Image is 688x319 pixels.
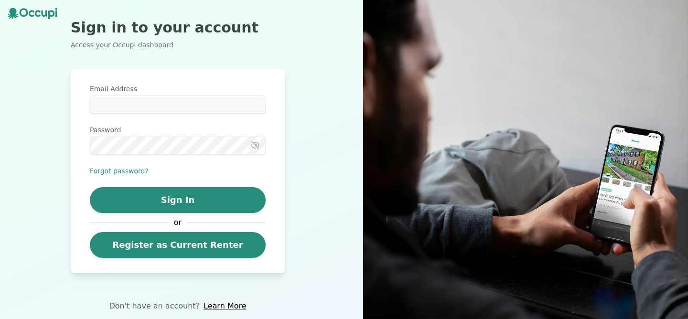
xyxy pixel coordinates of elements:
label: Email Address [90,84,266,94]
button: Forgot password? [90,166,149,176]
span: or [169,217,186,228]
a: Learn More [204,300,246,312]
p: Access your Occupi dashboard [71,40,285,50]
label: Password [90,125,266,135]
a: Register as Current Renter [90,232,266,258]
button: Sign In [90,187,266,213]
p: Don't have an account? [109,300,200,312]
h2: Sign in to your account [71,19,285,36]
